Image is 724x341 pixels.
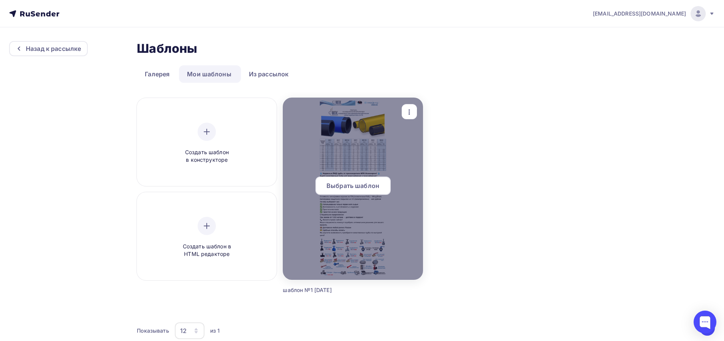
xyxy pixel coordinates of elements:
[210,327,220,335] div: из 1
[179,65,239,83] a: Мои шаблоны
[241,65,297,83] a: Из рассылок
[137,327,169,335] div: Показывать
[171,148,243,164] span: Создать шаблон в конструкторе
[137,41,197,56] h2: Шаблоны
[593,6,715,21] a: [EMAIL_ADDRESS][DOMAIN_NAME]
[171,243,243,258] span: Создать шаблон в HTML редакторе
[283,286,388,294] div: шаблон №1 [DATE]
[174,322,205,339] button: 12
[326,181,379,190] span: Выбрать шаблон
[180,326,187,335] div: 12
[26,44,81,53] div: Назад к рассылке
[137,65,177,83] a: Галерея
[593,10,686,17] span: [EMAIL_ADDRESS][DOMAIN_NAME]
